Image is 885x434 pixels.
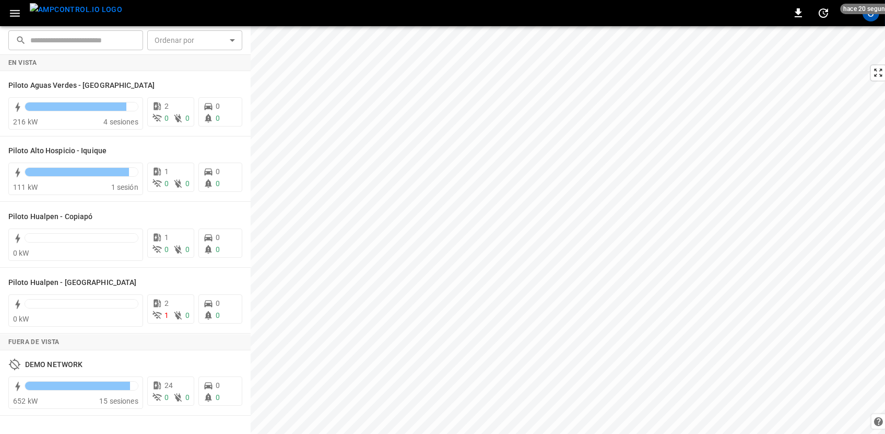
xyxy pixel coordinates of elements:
[164,233,169,242] span: 1
[8,59,37,66] strong: En vista
[216,179,220,188] span: 0
[8,80,155,92] h6: Piloto Aguas Verdes - Antofagasta
[216,167,220,176] span: 0
[30,3,122,16] img: ampcontrol.io logo
[164,245,169,254] span: 0
[164,114,169,122] span: 0
[216,299,220,307] span: 0
[13,118,38,126] span: 216 kW
[13,183,38,191] span: 111 kW
[8,338,60,346] strong: Fuera de vista
[8,211,92,223] h6: Piloto Hualpen - Copiapó
[216,102,220,110] span: 0
[185,311,190,319] span: 0
[111,183,138,191] span: 1 sesión
[164,102,169,110] span: 2
[13,397,38,405] span: 652 kW
[164,311,169,319] span: 1
[164,393,169,402] span: 0
[8,145,107,157] h6: Piloto Alto Hospicio - Iquique
[8,277,136,289] h6: Piloto Hualpen - Santiago
[216,114,220,122] span: 0
[25,359,82,371] h6: DEMO NETWORK
[13,315,29,323] span: 0 kW
[185,245,190,254] span: 0
[185,179,190,188] span: 0
[164,299,169,307] span: 2
[164,179,169,188] span: 0
[216,393,220,402] span: 0
[185,114,190,122] span: 0
[216,233,220,242] span: 0
[216,311,220,319] span: 0
[164,167,169,176] span: 1
[815,5,832,21] button: set refresh interval
[185,393,190,402] span: 0
[13,249,29,257] span: 0 kW
[99,397,138,405] span: 15 sesiones
[103,118,138,126] span: 4 sesiones
[216,245,220,254] span: 0
[164,381,173,390] span: 24
[216,381,220,390] span: 0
